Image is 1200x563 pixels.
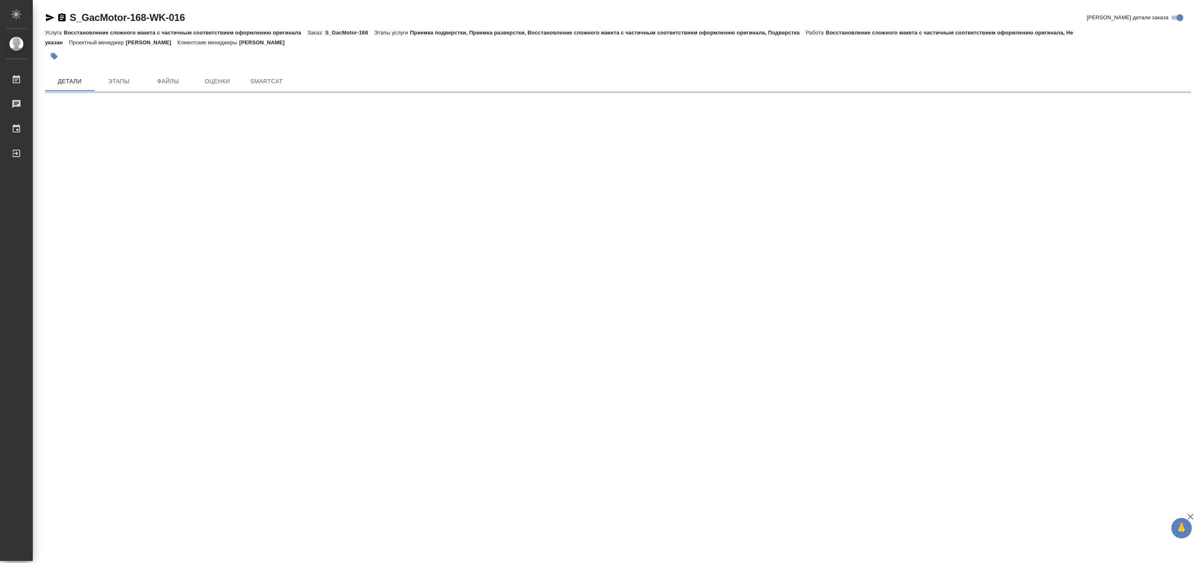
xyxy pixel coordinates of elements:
[99,76,139,87] span: Этапы
[70,12,185,23] a: S_GacMotor-168-WK-016
[178,39,239,46] p: Клиентские менеджеры
[45,13,55,23] button: Скопировать ссылку для ЯМессенджера
[198,76,237,87] span: Оценки
[806,30,826,36] p: Работа
[239,39,291,46] p: [PERSON_NAME]
[307,30,325,36] p: Заказ:
[1171,518,1192,538] button: 🙏
[1175,520,1189,537] span: 🙏
[45,47,63,65] button: Добавить тэг
[57,13,67,23] button: Скопировать ссылку
[64,30,307,36] p: Восстановление сложного макета с частичным соответствием оформлению оригинала
[50,76,89,87] span: Детали
[45,30,64,36] p: Услуга
[247,76,286,87] span: SmartCat
[325,30,374,36] p: S_GacMotor-168
[1087,14,1168,22] span: [PERSON_NAME] детали заказа
[374,30,410,36] p: Этапы услуги
[126,39,178,46] p: [PERSON_NAME]
[148,76,188,87] span: Файлы
[410,30,806,36] p: Приемка подверстки, Приемка разверстки, Восстановление сложного макета с частичным соответствием ...
[69,39,125,46] p: Проектный менеджер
